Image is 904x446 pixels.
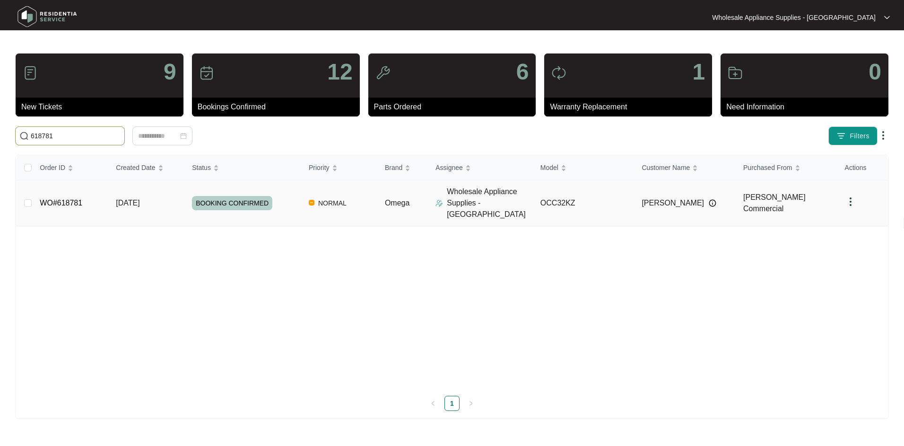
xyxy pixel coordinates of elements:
[642,162,690,173] span: Customer Name
[445,396,459,410] a: 1
[726,101,888,113] p: Need Information
[40,199,82,207] a: WO#618781
[642,197,704,209] span: [PERSON_NAME]
[634,155,736,180] th: Customer Name
[192,196,272,210] span: BOOKING CONFIRMED
[375,65,391,80] img: icon
[878,130,889,141] img: dropdown arrow
[836,131,846,141] img: filter icon
[869,61,881,83] p: 0
[164,61,176,83] p: 9
[31,131,121,141] input: Search by Order Id, Assignee Name, Customer Name, Brand and Model
[309,162,330,173] span: Priority
[463,396,478,411] li: Next Page
[116,162,155,173] span: Created Date
[23,65,38,80] img: icon
[736,155,837,180] th: Purchased From
[837,155,888,180] th: Actions
[426,396,441,411] button: left
[428,155,533,180] th: Assignee
[198,101,360,113] p: Bookings Confirmed
[828,126,878,145] button: filter iconFilters
[426,396,441,411] li: Previous Page
[468,401,474,406] span: right
[116,199,139,207] span: [DATE]
[314,197,350,209] span: NORMAL
[301,155,377,180] th: Priority
[192,162,211,173] span: Status
[435,199,443,207] img: Assigner Icon
[728,65,743,80] img: icon
[309,200,314,205] img: Vercel Logo
[108,155,184,180] th: Created Date
[19,131,29,141] img: search-icon
[385,199,409,207] span: Omega
[533,180,635,226] td: OCC32KZ
[540,162,558,173] span: Model
[430,401,436,406] span: left
[516,61,529,83] p: 6
[14,2,80,31] img: residentia service logo
[550,101,712,113] p: Warranty Replacement
[712,13,876,22] p: Wholesale Appliance Supplies - [GEOGRAPHIC_DATA]
[21,101,183,113] p: New Tickets
[845,196,856,207] img: dropdown arrow
[743,193,806,213] span: [PERSON_NAME] Commercial
[435,162,463,173] span: Assignee
[447,186,533,220] p: Wholesale Appliance Supplies - [GEOGRAPHIC_DATA]
[709,199,716,207] img: Info icon
[199,65,214,80] img: icon
[40,162,65,173] span: Order ID
[850,131,869,141] span: Filters
[377,155,428,180] th: Brand
[374,101,536,113] p: Parts Ordered
[463,396,478,411] button: right
[692,61,705,83] p: 1
[385,162,402,173] span: Brand
[533,155,635,180] th: Model
[444,396,460,411] li: 1
[184,155,301,180] th: Status
[884,15,890,20] img: dropdown arrow
[743,162,792,173] span: Purchased From
[327,61,352,83] p: 12
[551,65,566,80] img: icon
[32,155,108,180] th: Order ID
